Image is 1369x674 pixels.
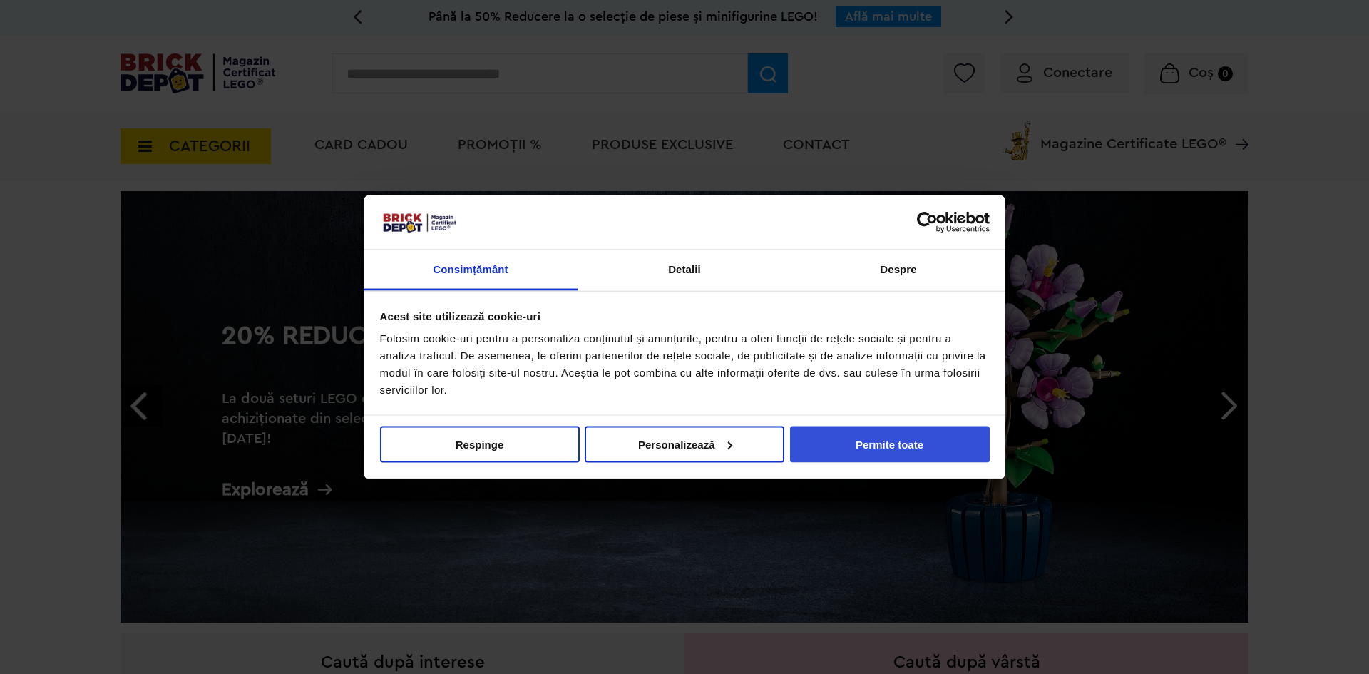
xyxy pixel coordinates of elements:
a: Usercentrics Cookiebot - opens in a new window [865,211,990,233]
img: siglă [380,211,458,234]
button: Personalizează [585,426,784,462]
a: Consimțământ [364,250,578,291]
button: Respinge [380,426,580,462]
a: Detalii [578,250,791,291]
div: Acest site utilizează cookie-uri [380,307,990,325]
a: Despre [791,250,1005,291]
div: Folosim cookie-uri pentru a personaliza conținutul și anunțurile, pentru a oferi funcții de rețel... [380,330,990,399]
button: Permite toate [790,426,990,462]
